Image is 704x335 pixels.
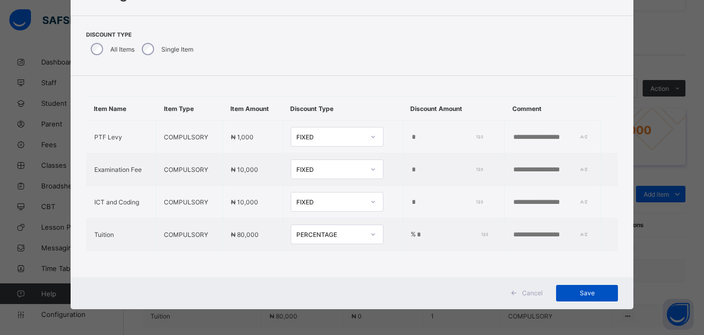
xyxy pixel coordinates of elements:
[231,231,259,238] span: ₦ 80,000
[231,166,258,173] span: ₦ 10,000
[296,133,364,141] div: FIXED
[403,97,505,121] th: Discount Amount
[522,289,543,297] span: Cancel
[110,45,135,53] label: All Items
[156,186,223,218] td: COMPULSORY
[86,97,156,121] th: Item Name
[505,97,601,121] th: Comment
[223,97,282,121] th: Item Amount
[86,31,196,38] span: Discount Type
[156,218,223,251] td: COMPULSORY
[156,97,223,121] th: Item Type
[161,45,193,53] label: Single Item
[296,198,364,206] div: FIXED
[296,231,364,238] div: PERCENTAGE
[86,153,156,186] td: Examination Fee
[86,218,156,251] td: Tuition
[403,218,505,251] td: %
[231,198,258,206] span: ₦ 10,000
[86,121,156,153] td: PTF Levy
[282,97,403,121] th: Discount Type
[564,289,610,297] span: Save
[296,166,364,173] div: FIXED
[156,153,223,186] td: COMPULSORY
[156,121,223,153] td: COMPULSORY
[86,186,156,218] td: ICT and Coding
[231,133,254,141] span: ₦ 1,000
